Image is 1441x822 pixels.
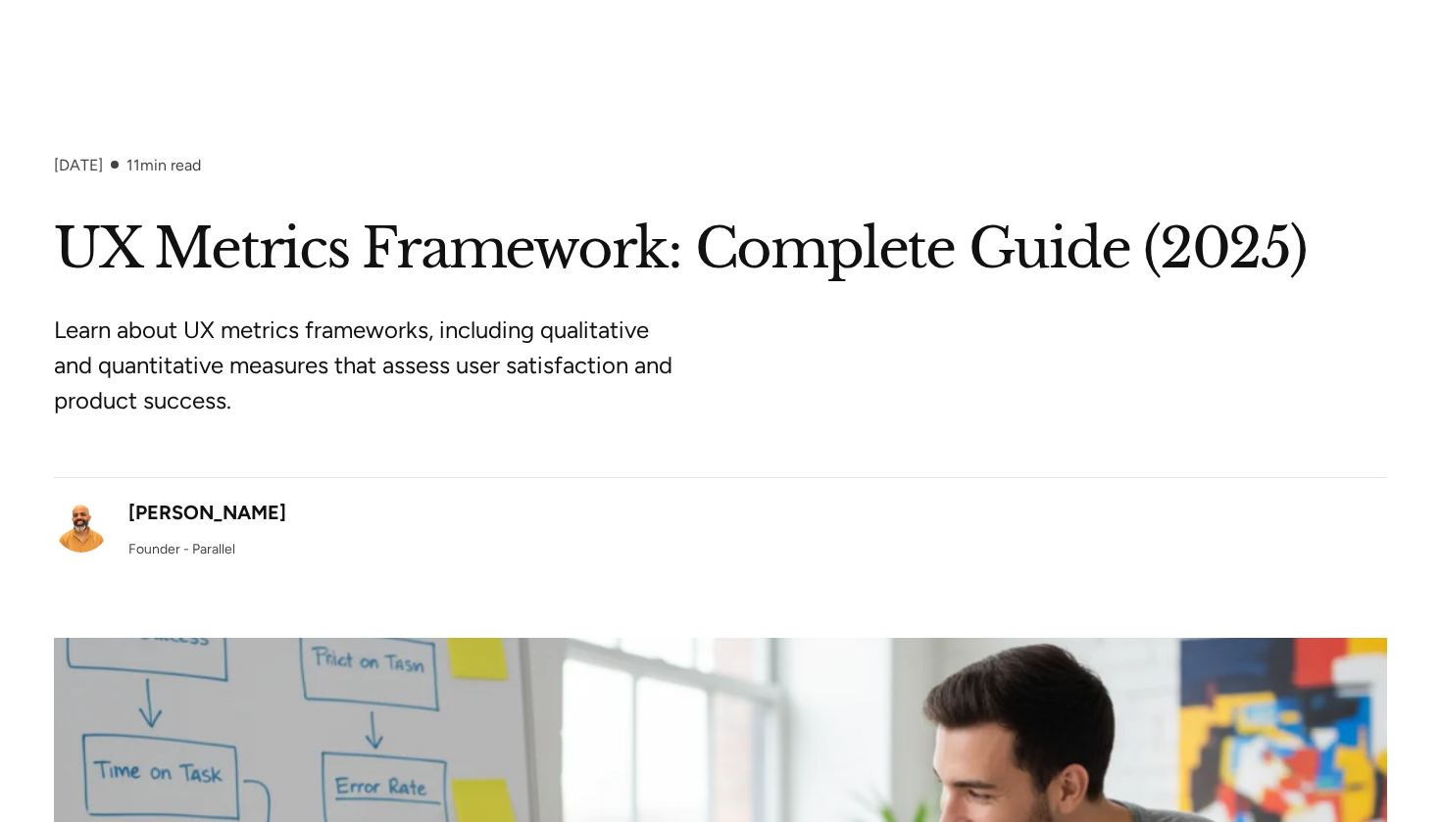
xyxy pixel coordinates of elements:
img: Robin Dhanwani [54,498,109,553]
p: Learn about UX metrics frameworks, including qualitative and quantitative measures that assess us... [54,313,789,418]
h1: UX Metrics Framework: Complete Guide (2025) [54,214,1387,285]
div: Founder - Parallel [128,539,235,559]
div: min read [126,156,201,174]
div: [DATE] [54,156,103,174]
span: 11 [126,156,140,174]
div: [PERSON_NAME] [128,498,286,527]
a: [PERSON_NAME]Founder - Parallel [54,498,286,559]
